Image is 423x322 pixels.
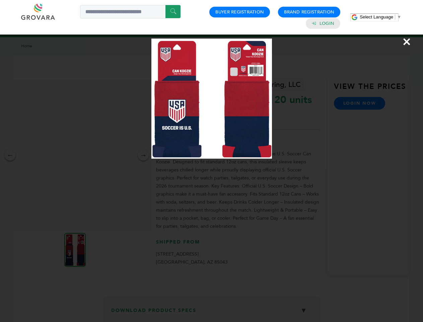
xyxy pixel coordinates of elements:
[360,14,393,19] span: Select Language
[360,14,401,19] a: Select Language​
[320,20,334,26] a: Login
[151,39,272,159] img: Image Preview
[215,9,264,15] a: Buyer Registration
[402,32,411,51] span: ×
[397,14,401,19] span: ▼
[284,9,334,15] a: Brand Registration
[80,5,181,18] input: Search a product or brand...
